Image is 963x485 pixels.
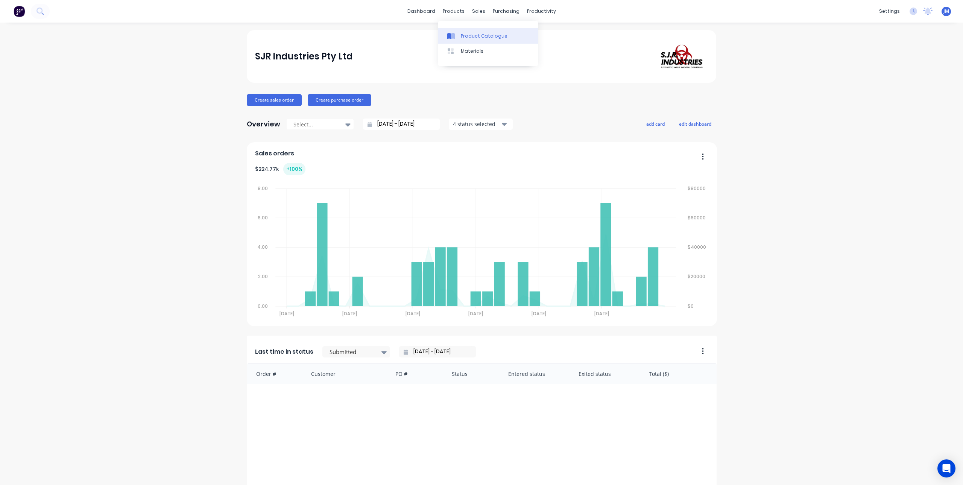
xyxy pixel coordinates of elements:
[258,303,268,309] tspan: 0.00
[468,6,489,17] div: sales
[255,347,313,356] span: Last time in status
[937,459,955,477] div: Open Intercom Messenger
[255,163,305,175] div: $ 224.77k
[438,28,538,43] a: Product Catalogue
[14,6,25,17] img: Factory
[688,274,706,280] tspan: $20000
[595,310,609,317] tspan: [DATE]
[943,8,949,15] span: JM
[258,185,268,192] tspan: 8.00
[283,163,305,175] div: + 100 %
[532,310,547,317] tspan: [DATE]
[449,119,513,130] button: 4 status selected
[688,303,694,309] tspan: $0
[571,364,641,384] div: Exited status
[279,310,294,317] tspan: [DATE]
[461,33,507,40] div: Product Catalogue
[641,119,670,129] button: add card
[404,6,439,17] a: dashboard
[501,364,571,384] div: Entered status
[439,6,468,17] div: products
[258,214,268,221] tspan: 6.00
[255,149,294,158] span: Sales orders
[461,48,483,55] div: Materials
[304,364,388,384] div: Customer
[469,310,483,317] tspan: [DATE]
[655,41,708,72] img: SJR Industries Pty Ltd
[408,346,473,357] input: Filter by date
[875,6,904,17] div: settings
[255,49,353,64] div: SJR Industries Pty Ltd
[257,244,268,250] tspan: 4.00
[674,119,716,129] button: edit dashboard
[444,364,501,384] div: Status
[406,310,420,317] tspan: [DATE]
[688,185,706,192] tspan: $80000
[388,364,444,384] div: PO #
[258,274,268,280] tspan: 2.00
[688,214,706,221] tspan: $60000
[247,94,302,106] button: Create sales order
[641,364,717,384] div: Total ($)
[247,117,280,132] div: Overview
[523,6,560,17] div: productivity
[308,94,371,106] button: Create purchase order
[453,120,500,128] div: 4 status selected
[342,310,357,317] tspan: [DATE]
[489,6,523,17] div: purchasing
[688,244,707,250] tspan: $40000
[438,44,538,59] a: Materials
[247,364,304,384] div: Order #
